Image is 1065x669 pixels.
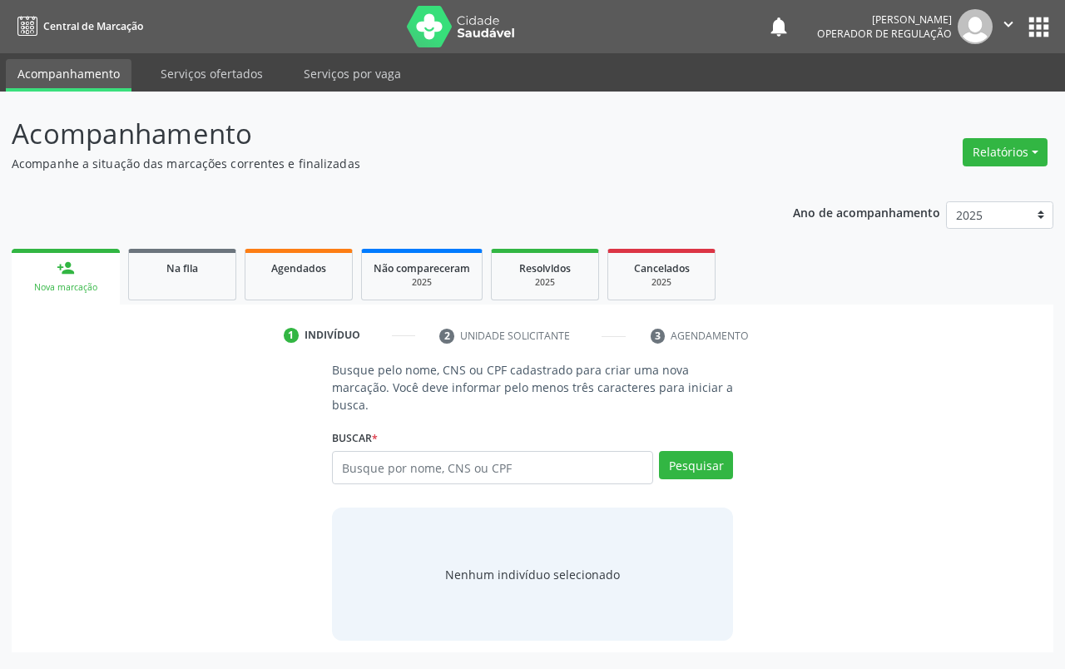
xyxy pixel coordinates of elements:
[634,261,690,275] span: Cancelados
[305,328,360,343] div: Indivíduo
[817,12,952,27] div: [PERSON_NAME]
[23,281,108,294] div: Nova marcação
[445,566,620,583] div: Nenhum indivíduo selecionado
[292,59,413,88] a: Serviços por vaga
[284,328,299,343] div: 1
[1024,12,1053,42] button: apps
[963,138,1048,166] button: Relatórios
[332,361,733,414] p: Busque pelo nome, CNS ou CPF cadastrado para criar uma nova marcação. Você deve informar pelo men...
[793,201,940,222] p: Ano de acompanhamento
[659,451,733,479] button: Pesquisar
[503,276,587,289] div: 2025
[12,12,143,40] a: Central de Marcação
[817,27,952,41] span: Operador de regulação
[6,59,131,92] a: Acompanhamento
[993,9,1024,44] button: 
[149,59,275,88] a: Serviços ofertados
[374,276,470,289] div: 2025
[374,261,470,275] span: Não compareceram
[519,261,571,275] span: Resolvidos
[332,451,653,484] input: Busque por nome, CNS ou CPF
[271,261,326,275] span: Agendados
[12,155,741,172] p: Acompanhe a situação das marcações correntes e finalizadas
[958,9,993,44] img: img
[43,19,143,33] span: Central de Marcação
[57,259,75,277] div: person_add
[620,276,703,289] div: 2025
[332,425,378,451] label: Buscar
[166,261,198,275] span: Na fila
[12,113,741,155] p: Acompanhamento
[767,15,790,38] button: notifications
[999,15,1018,33] i: 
